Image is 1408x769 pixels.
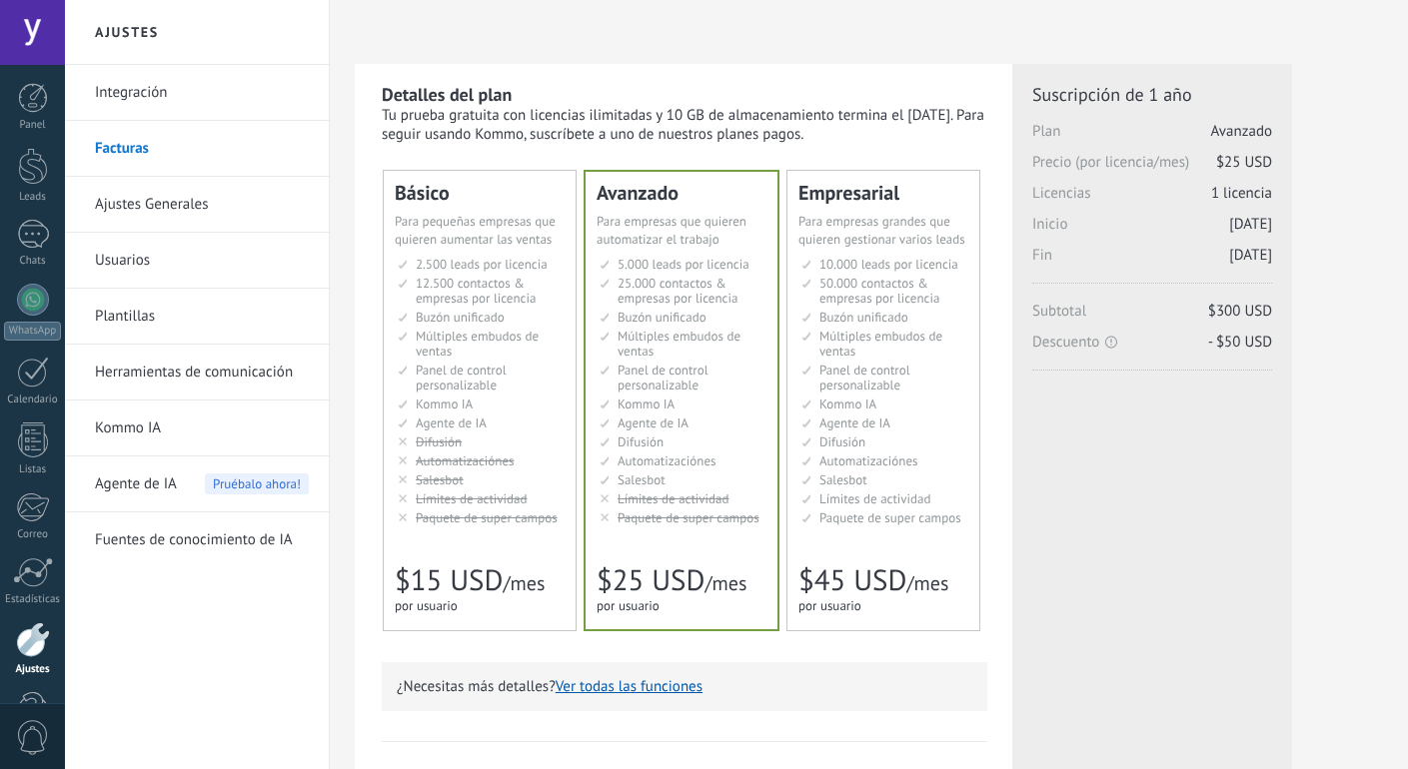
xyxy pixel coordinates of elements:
[95,65,309,121] a: Integración
[597,183,766,203] div: Avanzado
[4,463,62,476] div: Listas
[395,183,565,203] div: Básico
[618,452,716,469] span: Automatizaciónes
[4,393,62,406] div: Calendario
[395,213,556,248] span: Para pequeñas empresas que quieren aumentar las ventas
[382,106,987,144] div: Tu prueba gratuita con licencias ilimitadas y 10 GB de almacenamiento termina el [DATE]. Para seg...
[618,328,740,360] span: Múltiples embudos de ventas
[4,322,61,341] div: WhatsApp
[819,452,918,469] span: Automatizaciónes
[4,119,62,132] div: Panel
[819,414,890,431] span: Agente de IA
[819,433,865,450] span: Difusión
[618,433,664,450] span: Difusión
[1208,302,1272,321] span: $300 USD
[819,275,939,307] span: 50.000 contactos & empresas por licencia
[65,289,329,345] li: Plantillas
[95,456,309,512] a: Agente de IA Pruébalo ahora!
[416,256,548,273] span: 2.500 leads por licencia
[618,490,729,507] span: Límites de actividad
[597,597,660,614] span: por usuario
[65,456,329,512] li: Agente de IA
[819,309,908,326] span: Buzón unificado
[65,65,329,121] li: Integración
[1229,246,1272,265] span: [DATE]
[397,677,972,696] p: ¿Necesitas más detalles?
[906,570,948,596] span: /mes
[4,255,62,268] div: Chats
[95,512,309,568] a: Fuentes de conocimiento de IA
[95,121,309,177] a: Facturas
[4,663,62,676] div: Ajustes
[95,233,309,289] a: Usuarios
[618,509,759,526] span: Paquete de super campos
[416,433,462,450] span: Difusión
[819,395,876,412] span: Kommo IA
[819,328,942,360] span: Múltiples embudos de ventas
[416,414,487,431] span: Agente de IA
[416,509,558,526] span: Paquete de super campos
[1211,184,1272,203] span: 1 licencia
[416,275,536,307] span: 12.500 contactos & empresas por licencia
[597,213,746,248] span: Para empresas que quieren automatizar el trabajo
[4,593,62,606] div: Estadísticas
[556,677,703,696] button: Ver todas las funciones
[618,471,666,488] span: Salesbot
[205,473,309,494] span: Pruébalo ahora!
[95,289,309,345] a: Plantillas
[95,177,309,233] a: Ajustes Generales
[819,509,961,526] span: Paquete de super campos
[95,345,309,400] a: Herramientas de comunicación
[1032,184,1272,215] span: Licencias
[618,414,689,431] span: Agente de IA
[4,191,62,204] div: Leads
[65,233,329,289] li: Usuarios
[1032,122,1272,153] span: Plan
[1211,122,1272,141] span: Avanzado
[65,121,329,177] li: Facturas
[416,452,515,469] span: Automatizaciónes
[65,512,329,567] li: Fuentes de conocimiento de IA
[798,597,861,614] span: por usuario
[65,400,329,456] li: Kommo IA
[1032,215,1272,246] span: Inicio
[1032,333,1272,352] span: Descuento
[416,309,505,326] span: Buzón unificado
[4,528,62,541] div: Correo
[416,471,464,488] span: Salesbot
[1229,215,1272,234] span: [DATE]
[1032,83,1272,106] span: Suscripción de 1 año
[1032,302,1272,333] span: Subtotal
[1032,153,1272,184] span: Precio (por licencia/mes)
[65,345,329,400] li: Herramientas de comunicación
[416,490,528,507] span: Límites de actividad
[798,183,968,203] div: Empresarial
[416,328,539,360] span: Múltiples embudos de ventas
[95,456,177,512] span: Agente de IA
[618,309,706,326] span: Buzón unificado
[618,395,675,412] span: Kommo IA
[503,570,545,596] span: /mes
[1032,246,1272,277] span: Fin
[95,400,309,456] a: Kommo IA
[395,561,503,599] span: $15 USD
[416,362,507,393] span: Panel de control personalizable
[819,471,867,488] span: Salesbot
[382,83,512,106] b: Detalles del plan
[65,177,329,233] li: Ajustes Generales
[1216,153,1272,172] span: $25 USD
[1208,333,1272,352] span: - $50 USD
[395,597,458,614] span: por usuario
[597,561,704,599] span: $25 USD
[819,362,910,393] span: Panel de control personalizable
[798,213,965,248] span: Para empresas grandes que quieren gestionar varios leads
[618,362,708,393] span: Panel de control personalizable
[798,561,906,599] span: $45 USD
[819,490,931,507] span: Límites de actividad
[416,395,473,412] span: Kommo IA
[704,570,746,596] span: /mes
[618,275,737,307] span: 25.000 contactos & empresas por licencia
[819,256,958,273] span: 10.000 leads por licencia
[618,256,749,273] span: 5.000 leads por licencia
